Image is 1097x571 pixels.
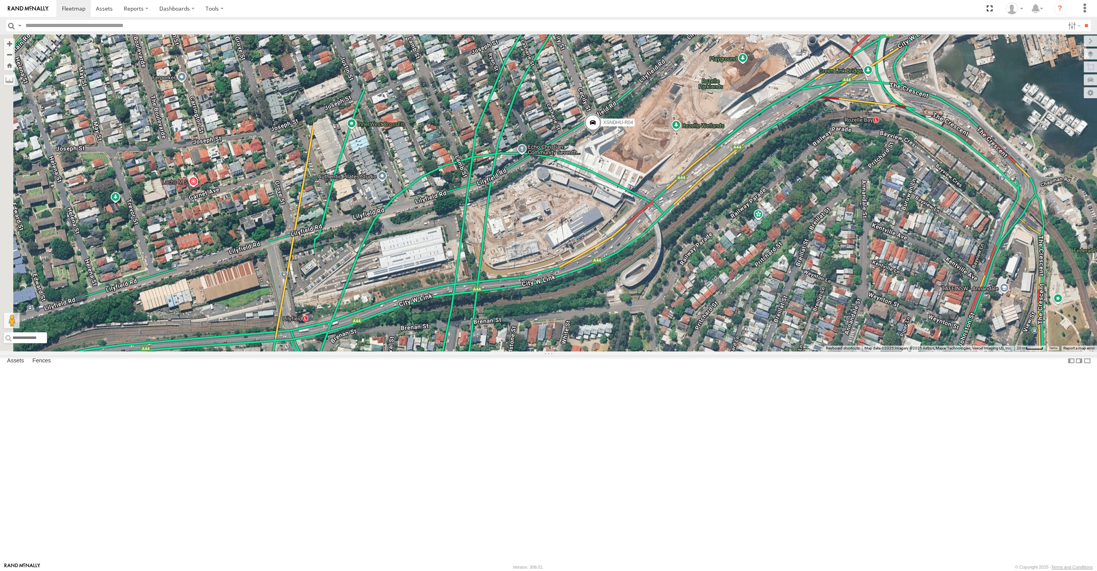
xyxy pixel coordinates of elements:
[4,49,15,60] button: Zoom out
[8,6,49,11] img: rand-logo.svg
[864,346,1012,350] span: Map data ©2025 Imagery ©2025 Airbus, Maxar Technologies, Vexcel Imaging US, Inc.
[4,313,20,328] button: Drag Pegman onto the map to open Street View
[29,355,55,366] label: Fences
[603,120,633,125] span: XSNDHU-R04
[4,563,40,571] a: Visit our Website
[1067,355,1075,367] label: Dock Summary Table to the Left
[1049,347,1057,350] a: Terms (opens in new tab)
[1003,3,1026,14] div: Quang MAC
[1065,20,1082,31] label: Search Filter Options
[513,565,543,569] div: Version: 308.01
[3,355,28,366] label: Assets
[4,60,15,70] button: Zoom Home
[4,38,15,49] button: Zoom in
[4,74,15,85] label: Measure
[1054,2,1066,15] i: ?
[1075,355,1083,367] label: Dock Summary Table to the Right
[826,346,860,351] button: Keyboard shortcuts
[16,20,23,31] label: Search Query
[1015,565,1093,569] div: © Copyright 2025 -
[1083,355,1091,367] label: Hide Summary Table
[1014,346,1045,351] button: Map Scale: 20 m per 40 pixels
[1084,87,1097,98] label: Map Settings
[1017,346,1026,350] span: 20 m
[1063,346,1095,350] a: Report a map error
[1051,565,1093,569] a: Terms and Conditions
